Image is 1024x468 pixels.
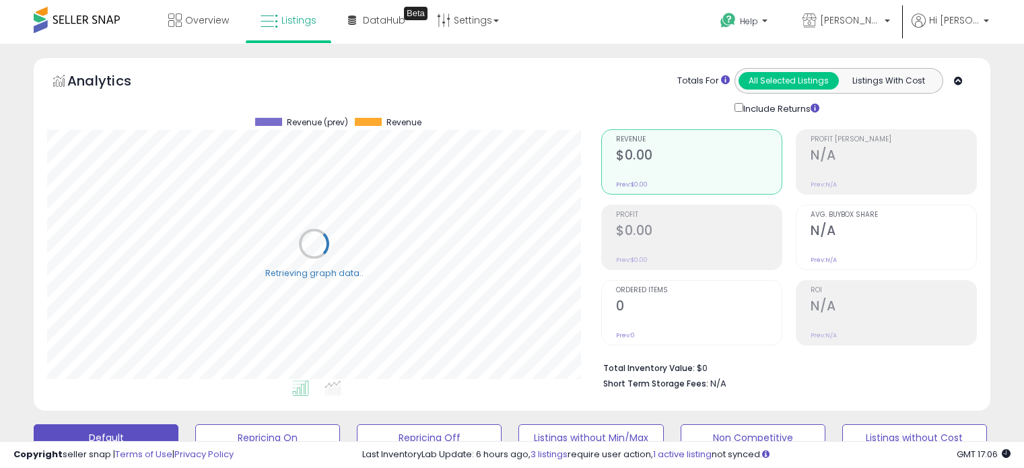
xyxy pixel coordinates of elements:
h2: N/A [811,223,976,241]
a: 3 listings [531,448,568,461]
button: Repricing Off [357,424,502,451]
a: Privacy Policy [174,448,234,461]
div: Totals For [677,75,730,88]
a: 1 active listing [653,448,712,461]
strong: Copyright [13,448,63,461]
button: All Selected Listings [739,72,839,90]
button: Non Competitive [681,424,825,451]
span: ROI [811,287,976,294]
span: Profit [PERSON_NAME] [811,136,976,143]
span: N/A [710,377,726,390]
small: Prev: $0.00 [616,256,648,264]
span: Listings [281,13,316,27]
div: seller snap | | [13,448,234,461]
h2: $0.00 [616,147,782,166]
button: Listings without Cost [842,424,987,451]
small: Prev: N/A [811,180,837,189]
small: Prev: N/A [811,256,837,264]
button: Listings With Cost [838,72,938,90]
span: DataHub [363,13,405,27]
div: Include Returns [724,100,835,116]
li: $0 [603,359,967,375]
i: Get Help [720,12,737,29]
h2: 0 [616,298,782,316]
button: Listings without Min/Max [518,424,663,451]
span: Help [740,15,758,27]
span: Hi [PERSON_NAME] [929,13,980,27]
small: Prev: 0 [616,331,635,339]
span: Avg. Buybox Share [811,211,976,219]
span: Profit [616,211,782,219]
span: 2025-09-10 17:06 GMT [957,448,1011,461]
b: Short Term Storage Fees: [603,378,708,389]
span: Revenue [616,136,782,143]
div: Tooltip anchor [404,7,428,20]
h5: Analytics [67,71,158,94]
a: Hi [PERSON_NAME] [912,13,989,44]
span: Ordered Items [616,287,782,294]
a: Help [710,2,781,44]
h2: $0.00 [616,223,782,241]
button: Default [34,424,178,451]
span: Overview [185,13,229,27]
button: Repricing On [195,424,340,451]
a: Terms of Use [115,448,172,461]
b: Total Inventory Value: [603,362,695,374]
span: [PERSON_NAME] LLC [820,13,881,27]
div: Retrieving graph data.. [265,267,364,279]
small: Prev: $0.00 [616,180,648,189]
div: Last InventoryLab Update: 6 hours ago, require user action, not synced. [362,448,1011,461]
h2: N/A [811,298,976,316]
h2: N/A [811,147,976,166]
small: Prev: N/A [811,331,837,339]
